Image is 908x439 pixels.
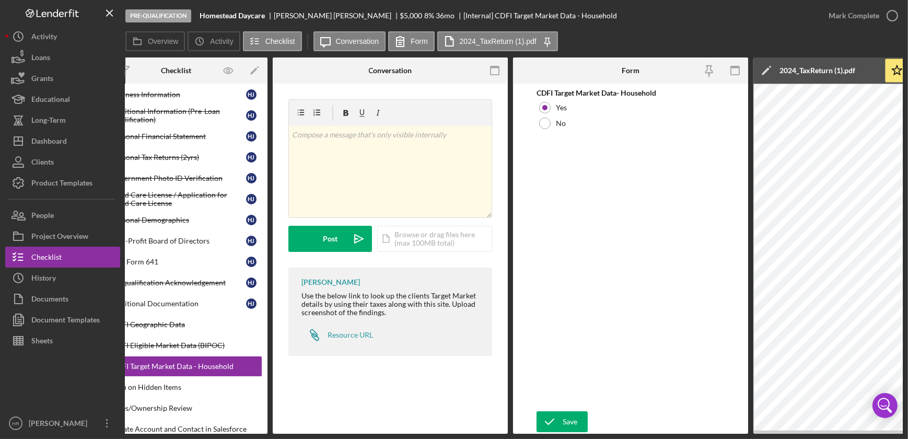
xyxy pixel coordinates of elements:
[111,90,246,99] div: Business Information
[31,131,67,154] div: Dashboard
[5,172,120,193] button: Product Templates
[90,335,262,356] a: CDFI Eligible Market Data (BIPOC)
[246,152,257,163] div: H J
[388,31,435,51] button: Form
[437,31,558,51] button: 2024_TaxReturn (1).pdf
[779,66,855,75] div: 2024_TaxReturn (1).pdf
[111,237,246,245] div: Non-Profit Board of Directors
[111,299,246,308] div: Additional Documentation
[200,11,265,20] b: Homestead Daycare
[301,325,373,345] a: Resource URL
[537,89,725,97] div: CDFI Target Market Data- Household
[90,230,262,251] a: Non-Profit Board of DirectorsHJ
[111,191,246,207] div: Child Care License / Application for Child Care License
[90,84,262,105] a: Business InformationHJ
[246,89,257,100] div: H J
[5,205,120,226] button: People
[424,11,434,20] div: 8 %
[111,425,262,433] div: Create Account and Contact in Salesforce
[537,411,588,432] button: Save
[31,330,53,354] div: Sheets
[328,331,373,339] div: Resource URL
[246,278,257,288] div: H J
[563,411,577,432] div: Save
[111,341,262,350] div: CDFI Eligible Market Data (BIPOC)
[411,37,428,45] label: Form
[246,236,257,246] div: H J
[5,152,120,172] button: Clients
[246,194,257,204] div: H J
[31,268,56,291] div: History
[5,268,120,288] a: History
[556,119,566,128] label: No
[31,288,68,312] div: Documents
[246,131,257,142] div: H J
[31,247,62,270] div: Checklist
[31,68,53,91] div: Grants
[5,26,120,47] button: Activity
[5,68,120,89] button: Grants
[301,292,482,317] div: Use the below link to look up the clients Target Market details by using their taxes along with t...
[5,226,120,247] button: Project Overview
[90,210,262,230] a: Personal DemographicsHJ
[369,66,412,75] div: Conversation
[90,314,262,335] a: CDFI Geographic Data
[829,5,879,26] div: Mark Complete
[336,37,379,45] label: Conversation
[125,9,191,22] div: Pre-Qualification
[323,226,337,252] div: Post
[90,105,262,126] a: Additional Information (Pre-Loan Qualification)HJ
[31,226,88,249] div: Project Overview
[5,110,120,131] button: Long-Term
[5,309,120,330] button: Document Templates
[31,152,54,175] div: Clients
[90,377,262,398] a: Turn on Hidden Items
[111,258,246,266] div: SBA Form 641
[5,89,120,110] button: Educational
[90,168,262,189] a: Government Photo ID VerificationHJ
[246,173,257,183] div: H J
[313,31,386,51] button: Conversation
[265,37,295,45] label: Checklist
[125,31,185,51] button: Overview
[188,31,240,51] button: Activity
[90,293,262,314] a: Additional DocumentationHJ
[463,11,617,20] div: [Internal] CDFI Target Market Data - Household
[872,393,898,418] div: Open Intercom Messenger
[460,37,537,45] label: 2024_TaxReturn (1).pdf
[400,11,423,20] span: $5,000
[210,37,233,45] label: Activity
[90,147,262,168] a: Personal Tax Returns (2yrs)HJ
[246,298,257,309] div: H J
[90,272,262,293] a: Prequalification AcknowledgementHJ
[274,11,400,20] div: [PERSON_NAME] [PERSON_NAME]
[5,47,120,68] button: Loans
[26,413,94,436] div: [PERSON_NAME]
[5,247,120,268] button: Checklist
[90,251,262,272] a: SBA Form 641HJ
[31,172,92,196] div: Product Templates
[818,5,903,26] button: Mark Complete
[148,37,178,45] label: Overview
[5,413,120,434] button: HR[PERSON_NAME]
[5,131,120,152] button: Dashboard
[5,330,120,351] button: Sheets
[436,11,455,20] div: 36 mo
[31,47,50,71] div: Loans
[243,31,302,51] button: Checklist
[90,398,262,419] a: Taxes/Ownership Review
[246,110,257,121] div: H J
[5,288,120,309] button: Documents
